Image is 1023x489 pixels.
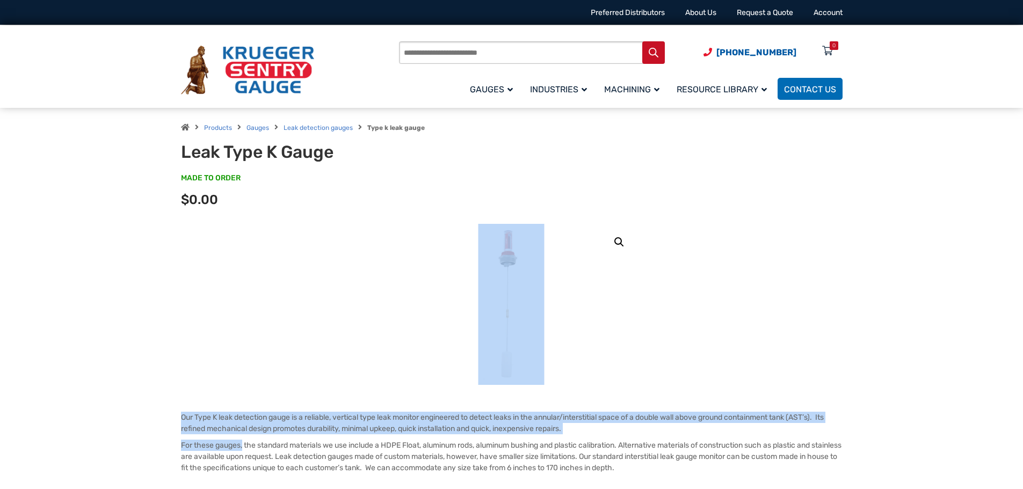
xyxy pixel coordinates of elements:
[670,76,778,101] a: Resource Library
[367,124,425,132] strong: Type k leak gauge
[598,76,670,101] a: Machining
[677,84,767,94] span: Resource Library
[478,224,545,385] img: Leak Detection Gauge
[530,84,587,94] span: Industries
[737,8,793,17] a: Request a Quote
[181,192,218,207] span: $0.00
[246,124,269,132] a: Gauges
[524,76,598,101] a: Industries
[685,8,716,17] a: About Us
[784,84,836,94] span: Contact Us
[703,46,796,59] a: Phone Number (920) 434-8860
[284,124,353,132] a: Leak detection gauges
[463,76,524,101] a: Gauges
[181,440,843,473] p: For these gauges, the standard materials we use include a HDPE Float, aluminum rods, aluminum bus...
[610,232,629,252] a: View full-screen image gallery
[181,46,314,95] img: Krueger Sentry Gauge
[591,8,665,17] a: Preferred Distributors
[181,173,241,184] span: MADE TO ORDER
[604,84,659,94] span: Machining
[814,8,843,17] a: Account
[470,84,513,94] span: Gauges
[832,41,836,50] div: 0
[778,78,843,100] a: Contact Us
[716,47,796,57] span: [PHONE_NUMBER]
[204,124,232,132] a: Products
[181,142,446,162] h1: Leak Type K Gauge
[181,412,843,434] p: Our Type K leak detection gauge is a reliable, vertical type leak monitor engineered to detect le...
